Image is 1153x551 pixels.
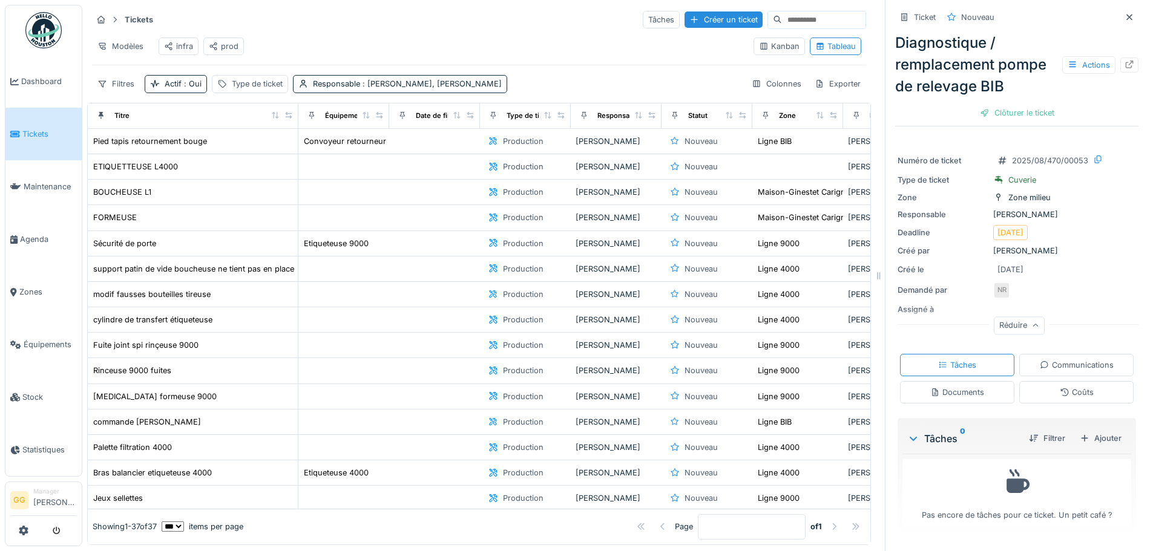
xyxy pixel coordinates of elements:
[503,442,544,453] div: Production
[898,284,988,296] div: Demandé par
[360,79,502,88] span: : [PERSON_NAME], [PERSON_NAME]
[685,263,718,275] div: Nouveau
[576,416,657,428] div: [PERSON_NAME]
[746,75,807,93] div: Colonnes
[5,213,82,266] a: Agenda
[848,442,929,453] div: [PERSON_NAME]
[5,55,82,108] a: Dashboard
[758,212,855,223] div: Maison-Ginestet Carignan
[22,128,77,140] span: Tickets
[870,111,913,121] div: Demandé par
[503,416,544,428] div: Production
[503,161,544,172] div: Production
[93,263,294,275] div: support patin de vide boucheuse ne tient pas en place
[232,78,283,90] div: Type de ticket
[994,317,1045,334] div: Réduire
[325,111,365,121] div: Équipement
[507,111,554,121] div: Type de ticket
[93,442,172,453] div: Palette filtration 4000
[961,11,994,23] div: Nouveau
[930,386,984,398] div: Documents
[685,416,718,428] div: Nouveau
[503,135,544,147] div: Production
[5,318,82,371] a: Équipements
[938,359,976,371] div: Tâches
[848,314,929,325] div: [PERSON_NAME]
[33,487,77,496] div: Manager
[643,11,680,28] div: Tâches
[10,491,28,509] li: GG
[576,314,657,325] div: [PERSON_NAME]
[898,155,988,166] div: Numéro de ticket
[685,365,718,376] div: Nouveau
[848,161,929,172] div: [PERSON_NAME]
[810,521,822,532] strong: of 1
[20,233,77,245] span: Agenda
[809,75,866,93] div: Exporter
[24,339,77,350] span: Équipements
[685,339,718,351] div: Nouveau
[114,111,130,121] div: Titre
[975,105,1059,121] div: Clôturer le ticket
[22,391,77,403] span: Stock
[685,161,718,172] div: Nouveau
[93,314,212,325] div: cylindre de transfert étiqueteuse
[1008,192,1051,203] div: Zone milieu
[685,391,718,402] div: Nouveau
[993,282,1010,299] div: NR
[758,238,800,249] div: Ligne 9000
[313,78,502,90] div: Responsable
[997,264,1023,275] div: [DATE]
[685,212,718,223] div: Nouveau
[576,186,657,198] div: [PERSON_NAME]
[1040,359,1114,371] div: Communications
[164,41,193,52] div: infra
[19,286,77,298] span: Zones
[597,111,640,121] div: Responsable
[907,431,1019,446] div: Tâches
[685,442,718,453] div: Nouveau
[898,209,1136,220] div: [PERSON_NAME]
[24,181,77,192] span: Maintenance
[93,161,178,172] div: ETIQUETTEUSE L4000
[165,78,202,90] div: Actif
[503,289,544,300] div: Production
[758,314,800,325] div: Ligne 4000
[758,442,800,453] div: Ligne 4000
[576,492,657,504] div: [PERSON_NAME]
[685,135,718,147] div: Nouveau
[93,521,157,532] div: Showing 1 - 37 of 37
[758,289,800,300] div: Ligne 4000
[5,108,82,160] a: Tickets
[997,227,1023,238] div: [DATE]
[503,238,544,249] div: Production
[503,314,544,325] div: Production
[848,238,929,249] div: [PERSON_NAME]
[848,416,929,428] div: [PERSON_NAME]
[93,339,199,351] div: Fuite joint spi rinçeuse 9000
[910,465,1123,521] div: Pas encore de tâches pour ce ticket. Un petit café ?
[503,492,544,504] div: Production
[898,174,988,186] div: Type de ticket
[93,416,201,428] div: commande [PERSON_NAME]
[304,238,369,249] div: Etiqueteuse 9000
[898,192,988,203] div: Zone
[848,289,929,300] div: [PERSON_NAME]
[1008,174,1036,186] div: Cuverie
[10,487,77,516] a: GG Manager[PERSON_NAME]
[182,79,202,88] span: : Oui
[93,238,156,249] div: Sécurité de porte
[93,289,211,300] div: modif fausses bouteilles tireuse
[1075,430,1126,446] div: Ajouter
[25,12,62,48] img: Badge_color-CXgf-gQk.svg
[685,11,763,28] div: Créer un ticket
[304,467,369,478] div: Etiqueteuse 4000
[93,212,137,223] div: FORMEUSE
[33,487,77,513] li: [PERSON_NAME]
[685,467,718,478] div: Nouveau
[576,161,657,172] div: [PERSON_NAME]
[758,467,800,478] div: Ligne 4000
[685,492,718,504] div: Nouveau
[758,391,800,402] div: Ligne 9000
[503,186,544,198] div: Production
